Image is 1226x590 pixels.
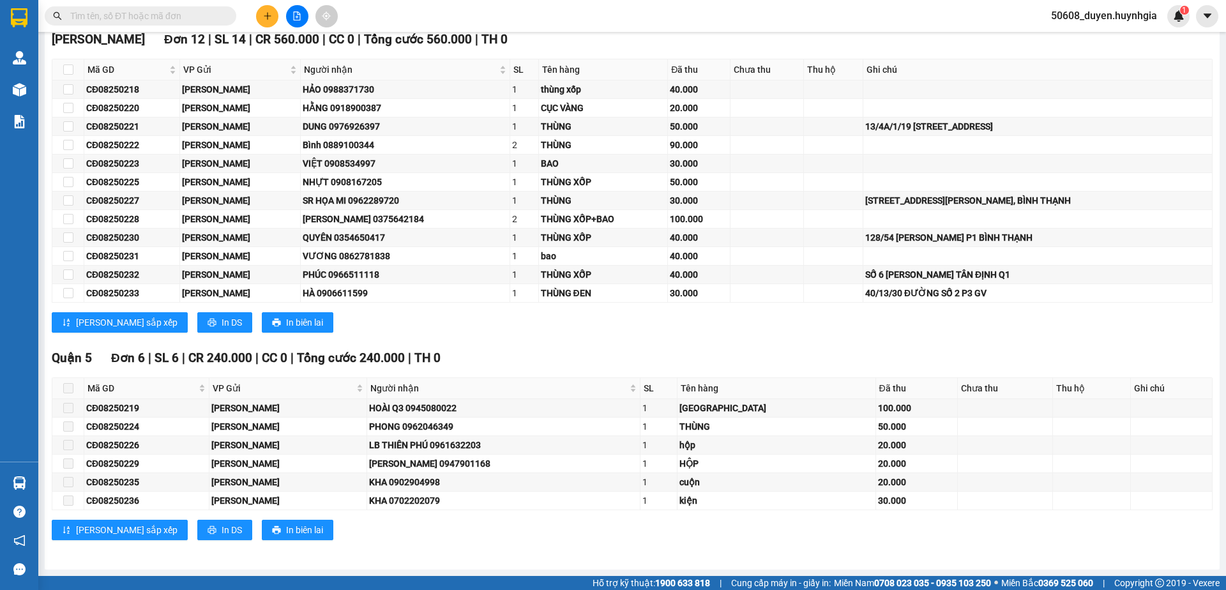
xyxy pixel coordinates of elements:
[369,475,638,489] div: KHA 0902904998
[863,59,1213,80] th: Ghi chú
[1202,10,1213,22] span: caret-down
[1041,8,1167,24] span: 50608_duyen.huynhgia
[86,175,178,189] div: CĐ08250225
[414,351,441,365] span: TH 0
[322,11,331,20] span: aim
[262,351,287,365] span: CC 0
[670,212,728,226] div: 100.000
[86,119,178,133] div: CĐ08250221
[834,576,991,590] span: Miền Nam
[642,438,676,452] div: 1
[291,351,294,365] span: |
[865,193,1210,208] div: [STREET_ADDRESS][PERSON_NAME], BÌNH THẠNH
[86,475,207,489] div: CĐ08250235
[222,523,242,537] span: In DS
[642,475,676,489] div: 1
[180,117,301,136] td: Cam Đức
[958,378,1054,399] th: Chưa thu
[209,399,367,418] td: Cam Đức
[208,318,216,328] span: printer
[329,32,354,47] span: CC 0
[720,576,722,590] span: |
[364,32,472,47] span: Tổng cước 560.000
[541,286,666,300] div: THÙNG ĐEN
[213,381,354,395] span: VP Gửi
[303,286,507,300] div: HÀ 0906611599
[86,156,178,170] div: CĐ08250223
[249,32,252,47] span: |
[87,63,167,77] span: Mã GD
[13,506,26,518] span: question-circle
[87,381,196,395] span: Mã GD
[541,82,666,96] div: thùng xốp
[512,249,536,263] div: 1
[865,286,1210,300] div: 40/13/30 ĐƯỜNG SỐ 2 P3 GV
[1196,5,1218,27] button: caret-down
[86,420,207,434] div: CĐ08250224
[84,418,209,436] td: CĐ08250224
[263,11,272,20] span: plus
[541,175,666,189] div: THÙNG XỐP
[286,523,323,537] span: In biên lai
[209,418,367,436] td: Cam Đức
[13,51,26,64] img: warehouse-icon
[155,351,179,365] span: SL 6
[84,99,180,117] td: CĐ08250220
[84,455,209,473] td: CĐ08250229
[209,436,367,455] td: Cam Đức
[84,284,180,303] td: CĐ08250233
[182,286,298,300] div: [PERSON_NAME]
[876,378,958,399] th: Đã thu
[1155,579,1164,587] span: copyright
[369,420,638,434] div: PHONG 0962046349
[303,156,507,170] div: VIỆT 0908534997
[209,455,367,473] td: Cam Đức
[76,523,178,537] span: [PERSON_NAME] sắp xếp
[86,82,178,96] div: CĐ08250218
[865,231,1210,245] div: 128/54 [PERSON_NAME] P1 BÌNH THẠNH
[878,420,955,434] div: 50.000
[84,399,209,418] td: CĐ08250219
[679,420,873,434] div: THÙNG
[86,286,178,300] div: CĐ08250233
[670,268,728,282] div: 40.000
[804,59,863,80] th: Thu hộ
[304,63,496,77] span: Người nhận
[84,473,209,492] td: CĐ08250235
[994,580,998,586] span: ⚪️
[180,210,301,229] td: Cam Đức
[197,312,252,333] button: printerIn DS
[84,229,180,247] td: CĐ08250230
[13,115,26,128] img: solution-icon
[322,32,326,47] span: |
[180,136,301,155] td: Cam Đức
[86,212,178,226] div: CĐ08250228
[215,32,246,47] span: SL 14
[512,138,536,152] div: 2
[182,138,298,152] div: [PERSON_NAME]
[182,249,298,263] div: [PERSON_NAME]
[183,63,287,77] span: VP Gửi
[874,578,991,588] strong: 0708 023 035 - 0935 103 250
[13,476,26,490] img: warehouse-icon
[286,5,308,27] button: file-add
[670,286,728,300] div: 30.000
[208,526,216,536] span: printer
[1182,6,1186,15] span: 1
[84,117,180,136] td: CĐ08250221
[52,32,145,47] span: [PERSON_NAME]
[370,381,627,395] span: Người nhận
[180,80,301,99] td: Cam Đức
[541,249,666,263] div: bao
[84,80,180,99] td: CĐ08250218
[303,193,507,208] div: SR HỌA MI 0962289720
[209,492,367,510] td: Cam Đức
[182,101,298,115] div: [PERSON_NAME]
[670,82,728,96] div: 40.000
[541,156,666,170] div: BAO
[303,249,507,263] div: VƯƠNG 0862781838
[86,231,178,245] div: CĐ08250230
[670,119,728,133] div: 50.000
[475,32,478,47] span: |
[222,315,242,329] span: In DS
